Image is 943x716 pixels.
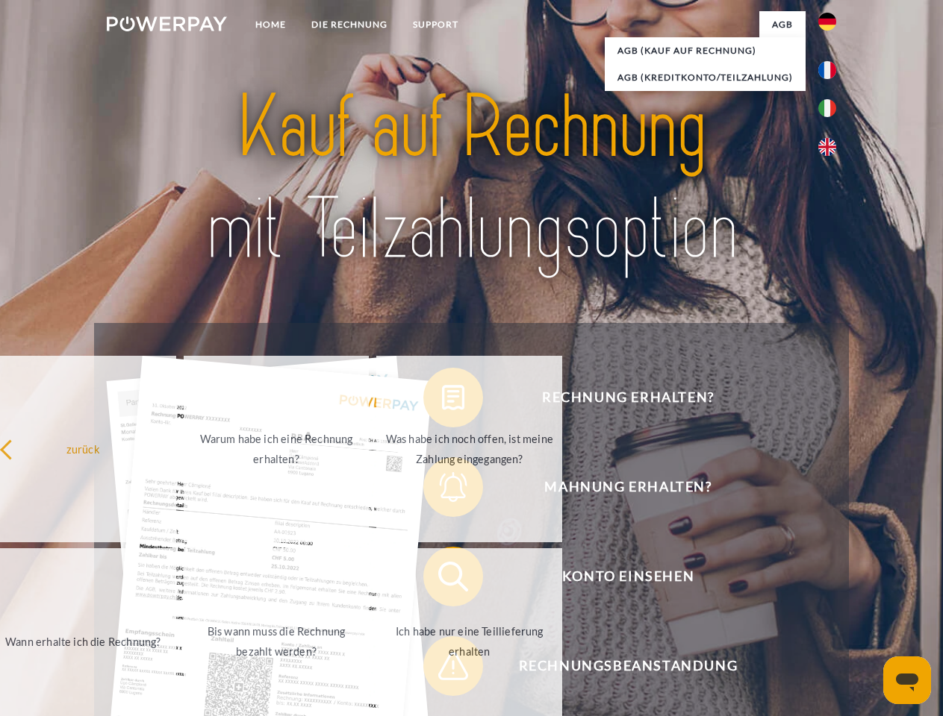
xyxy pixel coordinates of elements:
[605,37,806,64] a: AGB (Kauf auf Rechnung)
[107,16,227,31] img: logo-powerpay-white.svg
[445,547,811,606] span: Konto einsehen
[385,621,553,662] div: Ich habe nur eine Teillieferung erhalten
[445,636,811,696] span: Rechnungsbeanstandung
[400,11,471,38] a: SUPPORT
[423,636,812,696] button: Rechnungsbeanstandung
[423,547,812,606] button: Konto einsehen
[605,64,806,91] a: AGB (Kreditkonto/Teilzahlung)
[423,368,812,427] button: Rechnung erhalten?
[818,138,836,156] img: en
[193,429,361,469] div: Warum habe ich eine Rechnung erhalten?
[883,656,931,704] iframe: Schaltfläche zum Öffnen des Messaging-Fensters
[376,356,562,542] a: Was habe ich noch offen, ist meine Zahlung eingegangen?
[423,457,812,517] button: Mahnung erhalten?
[143,72,800,286] img: title-powerpay_de.svg
[818,13,836,31] img: de
[818,61,836,79] img: fr
[759,11,806,38] a: agb
[193,621,361,662] div: Bis wann muss die Rechnung bezahlt werden?
[445,368,811,427] span: Rechnung erhalten?
[385,429,553,469] div: Was habe ich noch offen, ist meine Zahlung eingegangen?
[243,11,299,38] a: Home
[299,11,400,38] a: DIE RECHNUNG
[445,457,811,517] span: Mahnung erhalten?
[818,99,836,117] img: it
